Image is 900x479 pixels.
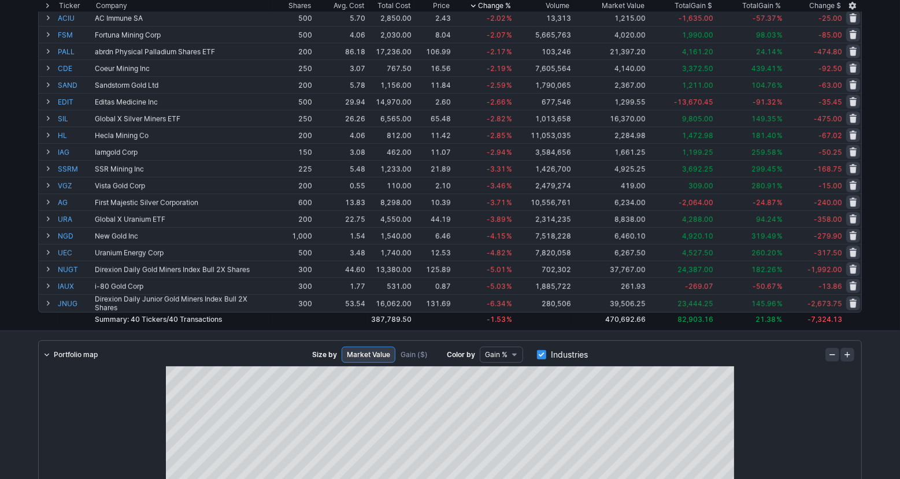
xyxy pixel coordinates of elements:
span: -358.00 [814,215,842,224]
div: Sandstorm Gold Ltd [95,81,271,90]
td: 500 [272,93,313,110]
span: 1,472.98 [682,131,713,140]
td: 2,030.00 [366,26,413,43]
div: Direxion Daily Gold Miners Index Bull 2X Shares [95,265,271,274]
td: 280,506 [513,294,572,313]
div: Global X Uranium ETF [95,215,271,224]
span: -6.34 [487,299,506,308]
td: 11,053,035 [513,127,572,143]
span: -85.00 [818,31,842,39]
span: Gain % [485,349,508,361]
span: 260.20 [751,248,776,257]
div: Global X Silver Miners ETF [95,114,271,123]
span: % [506,282,512,291]
td: 300 [272,294,313,313]
td: 14,970.00 [366,93,413,110]
td: 39,506.25 [572,294,647,313]
span: -1.53 [487,315,506,324]
td: 2.43 [413,9,451,26]
a: SSRM [58,161,92,177]
a: PALL [58,43,92,60]
span: % [506,248,512,257]
span: Transactions [169,315,222,324]
td: 12.53 [413,244,451,261]
td: 6,267.50 [572,244,647,261]
td: 44.60 [313,261,366,277]
div: Editas Medicine Inc [95,98,271,106]
span: % [777,14,783,23]
div: Iamgold Corp [95,148,271,157]
span: 24,387.00 [677,265,713,274]
span: Tickers [131,315,166,324]
td: 3.48 [313,244,366,261]
span: -1,992.00 [808,265,842,274]
td: 7,820,058 [513,244,572,261]
span: % [777,98,783,106]
td: 10.39 [413,194,451,210]
td: 103,246 [513,43,572,60]
td: 1,156.00 [366,76,413,93]
span: 94.24 [756,215,776,224]
td: 11.84 [413,76,451,93]
span: 23,444.25 [677,299,713,308]
a: IAUX [58,278,92,294]
span: -57.37 [753,14,776,23]
span: -63.00 [818,81,842,90]
span: % [506,81,512,90]
td: 1,233.00 [366,160,413,177]
td: 5,665,763 [513,26,572,43]
td: 11.07 [413,143,451,160]
td: 4,020.00 [572,26,647,43]
span: -92.50 [818,64,842,73]
span: -3.71 [487,198,506,207]
span: 299.45 [751,165,776,173]
span: -2.02 [487,14,506,23]
td: 2,314,235 [513,210,572,227]
span: % [777,131,783,140]
span: -35.45 [818,98,842,106]
span: Gain ($) [401,349,428,361]
span: % [777,31,783,39]
td: 6.46 [413,227,451,244]
td: 26.26 [313,110,366,127]
span: % [506,265,512,274]
span: % [506,198,512,207]
a: VGZ [58,177,92,194]
span: % [506,181,512,190]
td: 37,767.00 [572,261,647,277]
a: ACIU [58,10,92,26]
td: 21.89 [413,160,451,177]
td: 0.55 [313,177,366,194]
td: 4,140.00 [572,60,647,76]
div: i-80 Gold Corp [95,282,271,291]
span: % [506,232,512,240]
td: 2,367.00 [572,76,647,93]
span: % [506,14,512,23]
span: 3,692.25 [682,165,713,173]
td: 3,584,656 [513,143,572,160]
a: NGD [58,228,92,244]
a: SIL [58,110,92,127]
span: % [777,315,783,324]
a: IAG [58,144,92,160]
a: Portfolio map [39,347,102,363]
span: -475.00 [814,114,842,123]
td: 2.60 [413,93,451,110]
span: 181.40 [751,131,776,140]
span: % [777,282,783,291]
span: % [777,248,783,257]
span: % [777,181,783,190]
td: 470,692.66 [572,313,647,326]
a: SAND [58,77,92,93]
a: URA [58,211,92,227]
td: 106.99 [413,43,451,60]
a: AG [58,194,92,210]
span: -279.90 [814,232,842,240]
span: 4,527.50 [682,248,713,257]
td: 300 [272,277,313,294]
div: New Gold Inc [95,232,271,240]
span: 4,161.20 [682,47,713,56]
span: -2.66 [487,98,506,106]
td: 2.10 [413,177,451,194]
td: 200 [272,177,313,194]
